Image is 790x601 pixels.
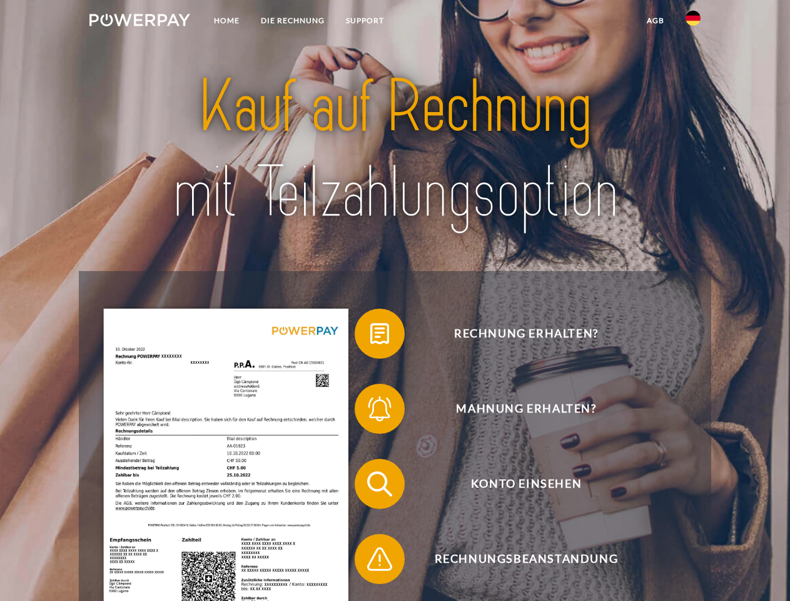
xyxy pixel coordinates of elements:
a: SUPPORT [335,9,395,32]
button: Rechnungsbeanstandung [355,534,680,584]
img: qb_warning.svg [364,543,395,575]
img: de [686,11,701,26]
img: qb_bill.svg [364,318,395,349]
img: title-powerpay_de.svg [119,60,671,240]
img: qb_search.svg [364,468,395,500]
a: Home [203,9,250,32]
img: qb_bell.svg [364,393,395,424]
span: Rechnung erhalten? [373,309,679,359]
button: Mahnung erhalten? [355,384,680,434]
a: agb [636,9,675,32]
span: Mahnung erhalten? [373,384,679,434]
span: Konto einsehen [373,459,679,509]
a: DIE RECHNUNG [250,9,335,32]
img: logo-powerpay-white.svg [89,14,190,26]
button: Konto einsehen [355,459,680,509]
button: Rechnung erhalten? [355,309,680,359]
span: Rechnungsbeanstandung [373,534,679,584]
